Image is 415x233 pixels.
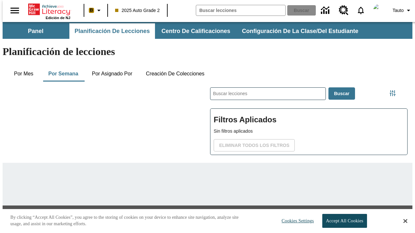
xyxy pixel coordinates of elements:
[237,23,363,39] button: Configuración de la clase/del estudiante
[161,28,230,35] span: Centro de calificaciones
[115,7,160,14] span: 2025 Auto Grade 2
[276,214,316,227] button: Cookies Settings
[3,46,412,58] h1: Planificación de lecciones
[322,214,367,228] button: Accept All Cookies
[46,16,70,20] span: Edición de NJ
[7,66,40,82] button: Por mes
[141,66,210,82] button: Creación de colecciones
[403,218,407,224] button: Close
[3,23,364,39] div: Subbarra de navegación
[373,4,386,17] img: avatar image
[75,28,150,35] span: Planificación de lecciones
[87,66,137,82] button: Por asignado por
[90,6,93,14] span: B
[335,2,352,19] a: Centro de recursos, Se abrirá en una pestaña nueva.
[352,2,369,19] a: Notificaciones
[3,23,68,39] button: Panel
[205,79,408,163] div: Buscar
[196,5,285,16] input: Buscar campo
[214,128,404,135] p: Sin filtros aplicados
[210,108,408,155] div: Filtros Aplicados
[156,23,235,39] button: Centro de calificaciones
[43,66,83,82] button: Por semana
[3,22,412,39] div: Subbarra de navegación
[369,2,390,19] button: Escoja un nuevo avatar
[28,3,70,16] a: Portada
[328,87,355,100] button: Buscar
[10,214,249,227] p: By clicking “Accept All Cookies”, you agree to the storing of cookies on your device to enhance s...
[5,1,24,20] button: Abrir el menú lateral
[242,28,358,35] span: Configuración de la clase/del estudiante
[210,88,326,100] input: Buscar lecciones
[28,2,70,20] div: Portada
[69,23,155,39] button: Planificación de lecciones
[214,112,404,128] h2: Filtros Aplicados
[86,5,105,16] button: Boost El color de la clase es anaranjado claro. Cambiar el color de la clase.
[317,2,335,19] a: Centro de información
[28,28,43,35] span: Panel
[390,5,415,16] button: Perfil/Configuración
[2,79,205,163] div: Calendario
[393,7,404,14] span: Tauto
[386,87,399,100] button: Menú lateral de filtros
